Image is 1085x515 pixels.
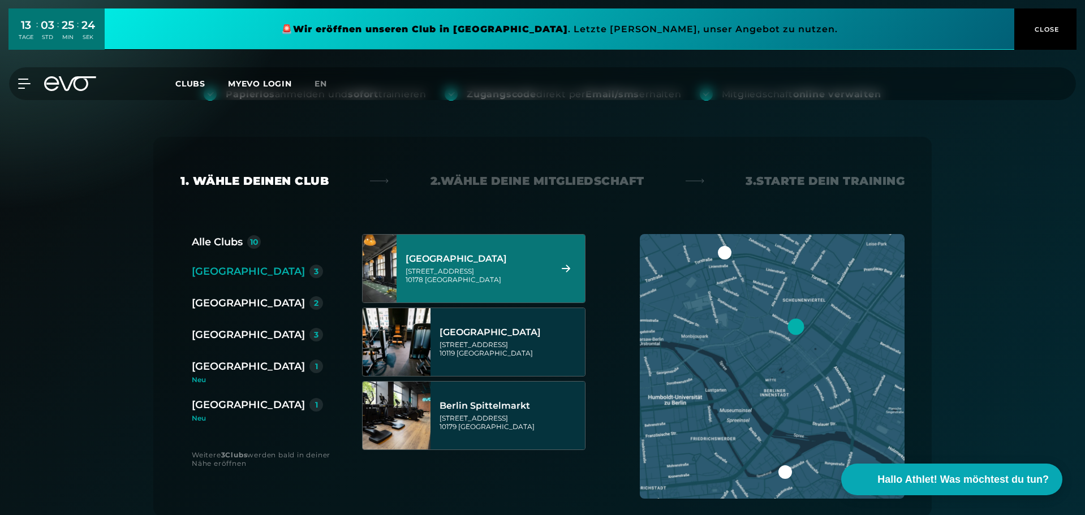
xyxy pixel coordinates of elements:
[180,173,329,189] div: 1. Wähle deinen Club
[192,376,332,383] div: Neu
[228,79,292,89] a: MYEVO LOGIN
[225,451,247,459] strong: Clubs
[36,18,38,48] div: :
[363,308,430,376] img: Berlin Rosenthaler Platz
[440,414,582,431] div: [STREET_ADDRESS] 10179 [GEOGRAPHIC_DATA]
[19,33,33,41] div: TAGE
[192,234,243,250] div: Alle Clubs
[62,33,74,41] div: MIN
[314,299,318,307] div: 2
[406,253,548,265] div: [GEOGRAPHIC_DATA]
[192,295,305,311] div: [GEOGRAPHIC_DATA]
[192,397,305,413] div: [GEOGRAPHIC_DATA]
[1032,24,1060,34] span: CLOSE
[440,400,582,412] div: Berlin Spittelmarkt
[746,173,905,189] div: 3. Starte dein Training
[81,17,95,33] div: 24
[315,77,341,90] a: en
[221,451,226,459] strong: 3
[363,382,430,449] img: Berlin Spittelmarkt
[314,267,318,275] div: 3
[192,358,305,374] div: [GEOGRAPHIC_DATA]
[440,340,582,357] div: [STREET_ADDRESS] 10119 [GEOGRAPHIC_DATA]
[1014,8,1077,50] button: CLOSE
[192,451,339,468] div: Weitere werden bald in deiner Nähe eröffnen
[192,263,305,279] div: [GEOGRAPHIC_DATA]
[640,234,905,499] img: map
[192,415,323,422] div: Neu
[41,17,54,33] div: 03
[62,17,74,33] div: 25
[250,238,259,246] div: 10
[314,331,318,339] div: 3
[77,18,79,48] div: :
[315,79,327,89] span: en
[41,33,54,41] div: STD
[841,464,1062,495] button: Hallo Athlet! Was möchtest du tun?
[175,78,228,89] a: Clubs
[315,362,318,370] div: 1
[346,235,414,302] img: Berlin Alexanderplatz
[430,173,644,189] div: 2. Wähle deine Mitgliedschaft
[406,267,548,284] div: [STREET_ADDRESS] 10178 [GEOGRAPHIC_DATA]
[315,401,318,409] div: 1
[19,17,33,33] div: 13
[877,472,1049,487] span: Hallo Athlet! Was möchtest du tun?
[81,33,95,41] div: SEK
[192,327,305,343] div: [GEOGRAPHIC_DATA]
[57,18,59,48] div: :
[175,79,205,89] span: Clubs
[440,327,582,338] div: [GEOGRAPHIC_DATA]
